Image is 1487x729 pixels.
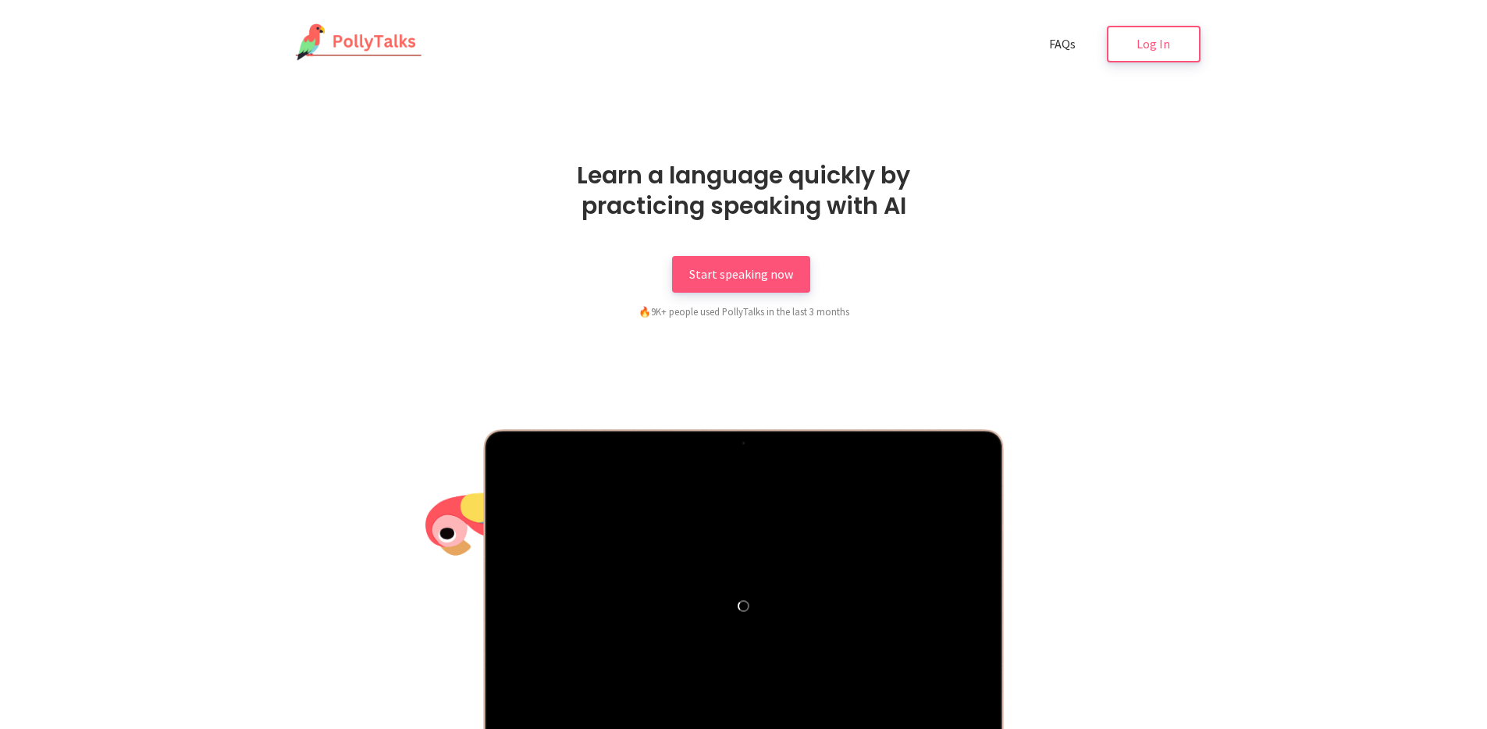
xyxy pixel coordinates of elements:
[672,256,810,293] a: Start speaking now
[1049,36,1076,52] span: FAQs
[287,23,423,62] img: PollyTalks Logo
[1137,36,1170,52] span: Log In
[557,304,931,319] div: 9K+ people used PollyTalks in the last 3 months
[529,160,959,221] h1: Learn a language quickly by practicing speaking with AI
[1032,26,1093,62] a: FAQs
[689,266,793,282] span: Start speaking now
[1107,26,1201,62] a: Log In
[639,305,651,318] span: fire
